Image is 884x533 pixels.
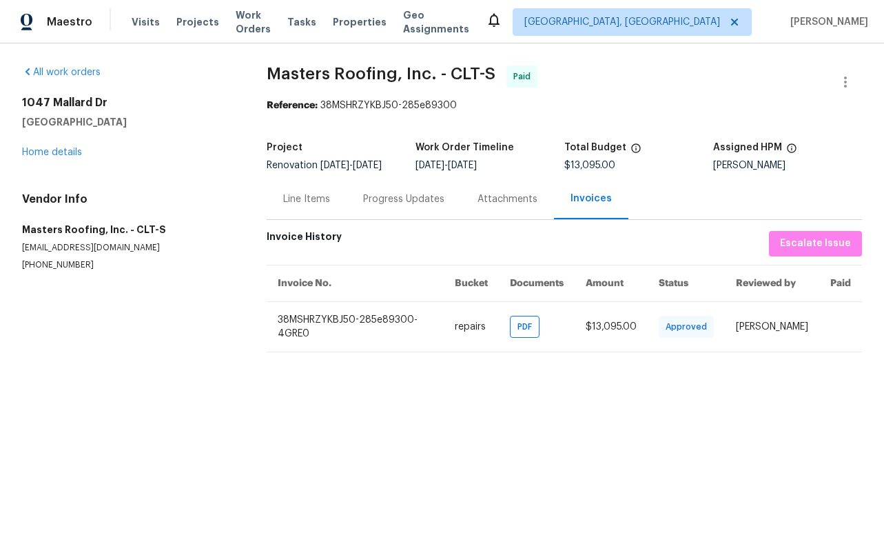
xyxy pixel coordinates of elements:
div: Progress Updates [363,192,444,206]
span: Escalate Issue [780,235,851,252]
span: Masters Roofing, Inc. - CLT-S [267,66,495,82]
span: Approved [666,320,712,334]
span: Renovation [267,161,382,170]
span: Tasks [287,17,316,27]
td: [PERSON_NAME] [725,301,819,352]
b: Reference: [267,101,318,110]
span: The hpm assigned to this work order. [786,143,797,161]
span: $13,095.00 [564,161,615,170]
th: Status [648,265,725,301]
h2: 1047 Mallard Dr [22,96,234,110]
span: PDF [517,320,537,334]
span: [DATE] [448,161,477,170]
th: Invoice No. [267,265,444,301]
th: Reviewed by [725,265,819,301]
div: Line Items [283,192,330,206]
a: Home details [22,148,82,157]
span: Projects [176,15,219,29]
a: All work orders [22,68,101,77]
th: Paid [819,265,862,301]
span: [DATE] [415,161,444,170]
th: Documents [499,265,575,301]
span: Work Orders [236,8,271,36]
th: Amount [575,265,648,301]
span: $13,095.00 [586,322,637,332]
div: Attachments [477,192,537,206]
div: 38MSHRZYKBJ50-285e89300 [267,99,862,112]
button: Escalate Issue [769,231,862,257]
span: [PERSON_NAME] [785,15,868,29]
p: [EMAIL_ADDRESS][DOMAIN_NAME] [22,242,234,254]
h4: Vendor Info [22,192,234,206]
h5: Total Budget [564,143,626,152]
span: The total cost of line items that have been proposed by Opendoor. This sum includes line items th... [630,143,641,161]
span: - [415,161,477,170]
span: [GEOGRAPHIC_DATA], [GEOGRAPHIC_DATA] [524,15,720,29]
span: [DATE] [320,161,349,170]
p: [PHONE_NUMBER] [22,259,234,271]
td: repairs [444,301,499,352]
span: Paid [513,70,536,83]
div: Invoices [571,192,612,205]
div: [PERSON_NAME] [713,161,862,170]
span: - [320,161,382,170]
div: PDF [510,316,539,338]
th: Bucket [444,265,499,301]
h5: Project [267,143,302,152]
h5: Masters Roofing, Inc. - CLT-S [22,223,234,237]
span: Visits [132,15,160,29]
h5: Assigned HPM [713,143,782,152]
h6: Invoice History [267,231,342,250]
span: Properties [333,15,387,29]
span: [DATE] [353,161,382,170]
h5: Work Order Timeline [415,143,514,152]
td: 38MSHRZYKBJ50-285e89300-4GRE0 [267,301,444,352]
h5: [GEOGRAPHIC_DATA] [22,115,234,129]
span: Geo Assignments [403,8,469,36]
span: Maestro [47,15,92,29]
